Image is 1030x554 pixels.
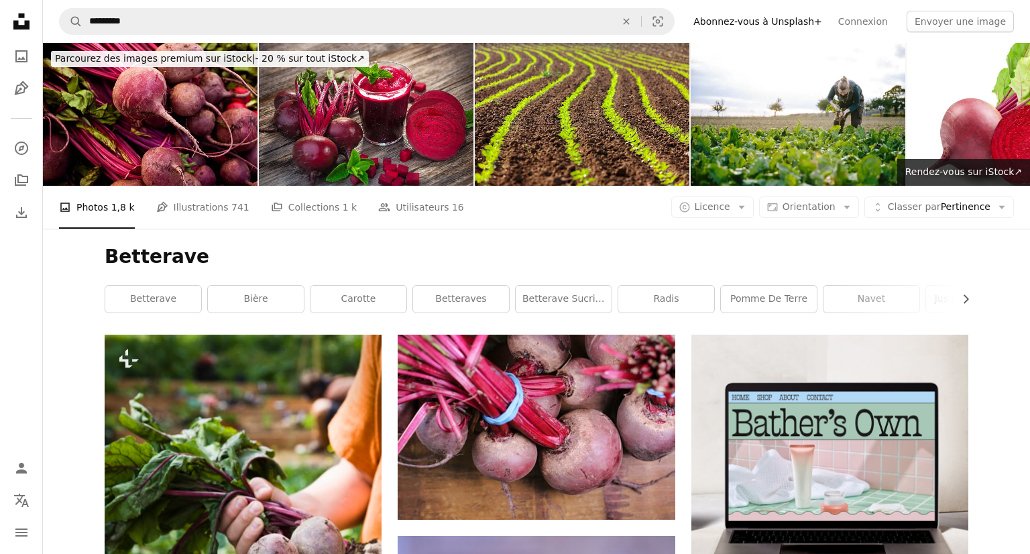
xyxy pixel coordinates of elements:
[208,286,304,313] a: Bière
[398,335,675,519] img: navets sur surface en bois brun
[259,43,473,186] img: Jus de betterave
[55,53,365,64] span: - 20 % sur tout iStock ↗
[783,201,836,212] span: Orientation
[398,421,675,433] a: navets sur surface en bois brun
[823,286,919,313] a: navet
[888,201,941,212] span: Classer par
[8,487,35,514] button: Langue
[905,166,1022,177] span: Rendez-vous sur iStock ↗
[642,9,674,34] button: Recherche de visuels
[43,43,377,75] a: Parcourez des images premium sur iStock|- 20 % sur tout iStock↗
[378,186,464,229] a: Utilisateurs 16
[8,455,35,482] a: Connexion / S’inscrire
[343,200,357,215] span: 1 k
[685,11,830,32] a: Abonnez-vous à Unsplash+
[105,245,968,269] h1: Betterave
[8,167,35,194] a: Collections
[156,186,249,229] a: Illustrations 741
[830,11,896,32] a: Connexion
[60,9,82,34] button: Rechercher sur Unsplash
[8,43,35,70] a: Photos
[618,286,714,313] a: radis
[897,159,1030,186] a: Rendez-vous sur iStock↗
[8,75,35,102] a: Illustrations
[310,286,406,313] a: carotte
[475,43,689,186] img: Jeunes betteraves Field
[864,197,1014,218] button: Classer parPertinence
[43,43,257,186] img: Beets
[55,53,255,64] span: Parcourez des images premium sur iStock |
[888,201,990,214] span: Pertinence
[105,537,382,549] a: une personne tenant un bouquet de radis dans ses mains
[105,286,201,313] a: betterave
[691,43,905,186] img: récolte: l'agricultrice se tient dans ses champs agricoles, regarde les betteraves à sucre
[8,135,35,162] a: Explorer
[452,200,464,215] span: 16
[954,286,968,313] button: faire défiler la liste vers la droite
[8,519,35,546] button: Menu
[671,197,754,218] button: Licence
[413,286,509,313] a: Betteraves
[516,286,612,313] a: betterave sucrière
[907,11,1014,32] button: Envoyer une image
[759,197,859,218] button: Orientation
[8,199,35,226] a: Historique de téléchargement
[695,201,730,212] span: Licence
[59,8,675,35] form: Rechercher des visuels sur tout le site
[231,200,249,215] span: 741
[721,286,817,313] a: pomme de terre
[926,286,1022,313] a: jus de betterave
[271,186,357,229] a: Collections 1 k
[612,9,641,34] button: Effacer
